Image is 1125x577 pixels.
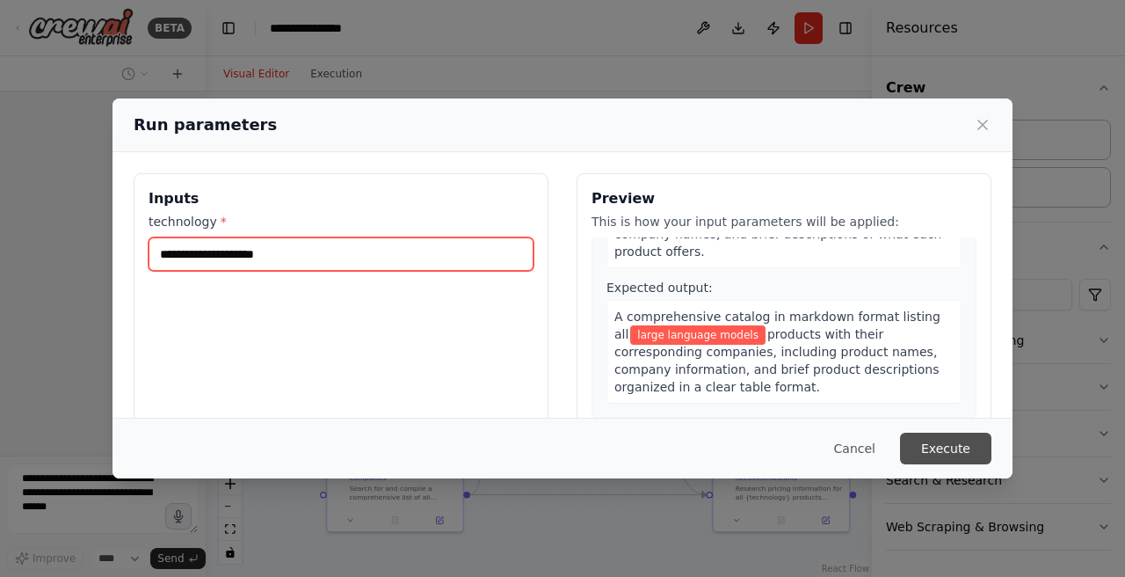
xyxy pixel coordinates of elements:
span: products with their corresponding companies, including product names, company information, and br... [614,327,939,394]
h3: Preview [592,188,976,209]
h3: Inputs [149,188,533,209]
p: This is how your input parameters will be applied: [592,213,976,230]
button: Cancel [820,433,889,464]
label: technology [149,213,533,230]
span: Variable: technology [630,325,766,345]
button: Execute [900,433,991,464]
span: A comprehensive catalog in markdown format listing all [614,310,940,341]
h2: Run parameters [134,113,277,137]
span: technology. For each product found, identify the company that develops or sells it. Create a stru... [614,174,941,259]
span: Expected output: [606,281,713,295]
